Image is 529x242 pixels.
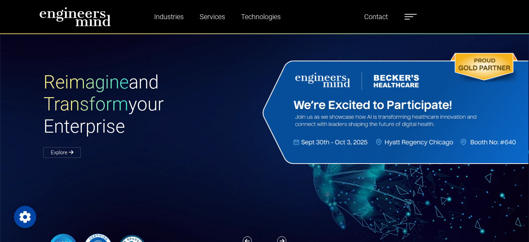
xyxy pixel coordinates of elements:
a: Contact [361,9,391,25]
img: logo [39,7,111,26]
span: Reimagine [43,71,129,93]
span: Transform [43,93,128,115]
a: Explore [43,147,81,158]
h1: and your Enterprise [43,71,265,138]
a: Industries [151,9,186,25]
img: Website Banner [260,51,529,166]
a: Technologies [238,9,283,25]
a: Services [197,9,228,25]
